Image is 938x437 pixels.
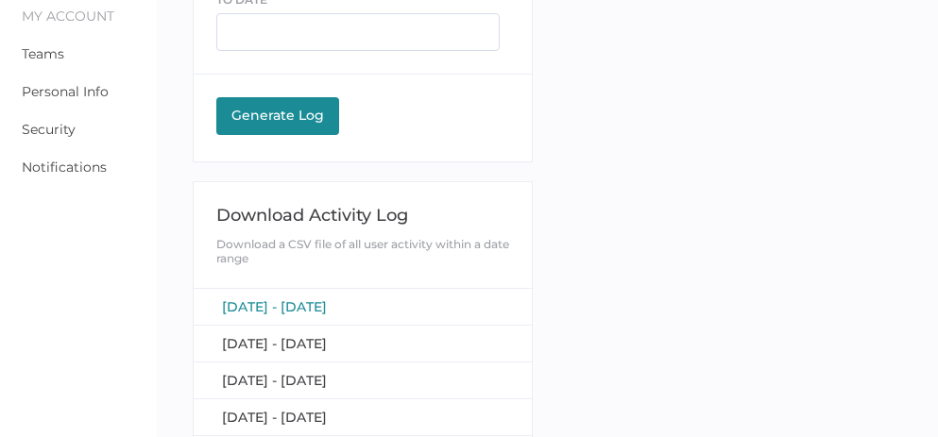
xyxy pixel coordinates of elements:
a: Personal Info [22,83,109,100]
a: Notifications [22,159,107,176]
div: Generate Log [226,107,330,124]
span: [DATE] - [DATE] [222,335,327,352]
a: Teams [22,45,64,62]
span: [DATE] - [DATE] [222,372,327,389]
span: [DATE] - [DATE] [222,298,327,315]
div: Download Activity Log [216,205,510,226]
a: Security [22,121,76,138]
span: [DATE] - [DATE] [222,409,327,426]
button: Generate Log [216,97,339,135]
div: Download a CSV file of all user activity within a date range [216,237,510,265]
